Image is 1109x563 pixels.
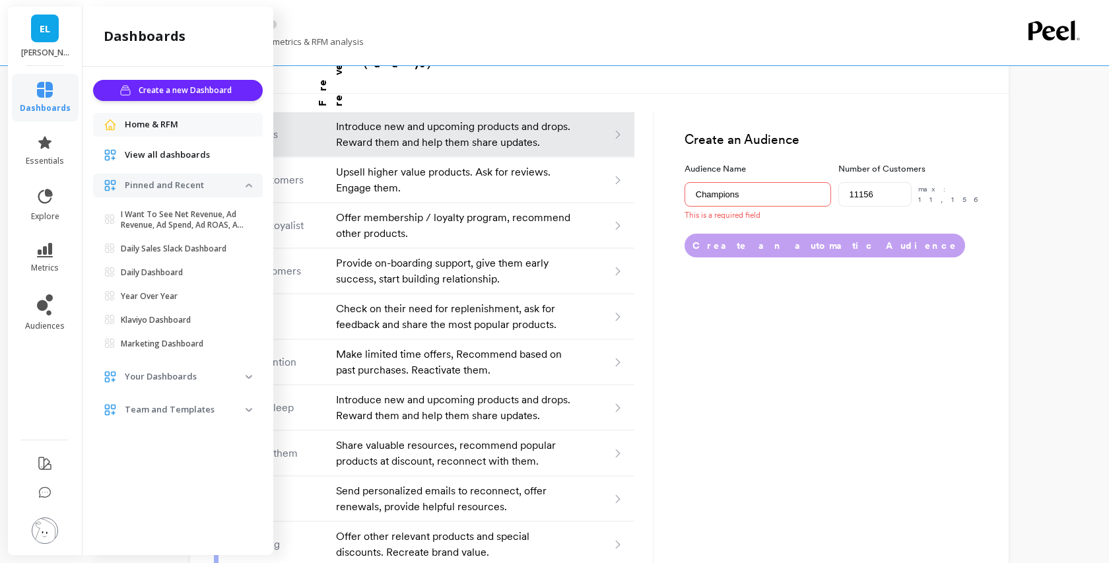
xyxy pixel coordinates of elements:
p: Introduce new and upcoming products and drops. Reward them and help them share updates. [336,392,573,424]
p: Can't lose them [224,446,328,461]
img: navigation item icon [104,149,117,162]
button: Create an automatic Audience [685,234,965,257]
p: Check on their need for replenishment, ask for feedback and share the most popular products. [336,301,573,333]
p: Marketing Dashboard [121,339,203,349]
img: down caret icon [246,183,252,187]
p: Your Dashboards [125,370,246,383]
p: Offer other relevant products and special discounts. Recreate brand value. [336,529,573,560]
p: Promising [224,309,328,325]
p: At Risk [224,491,328,507]
p: Daily Sales Slack Dashboard [121,244,226,254]
p: Hibernating [224,537,328,552]
p: Upsell higher value products. Ask for reviews. Engage them. [336,164,573,196]
p: Team and Templates [125,403,246,416]
img: navigation item icon [104,403,117,416]
input: e.g. 500 [838,182,912,207]
p: I Want To See Net Revenue, Ad Revenue, Ad Spend, Ad ROAS, Ad CTR, Ad CPC, Orders Sessions and Ad ... [121,209,246,230]
img: down caret icon [246,408,252,412]
p: Need Attention [224,354,328,370]
span: essentials [26,156,64,166]
span: audiences [25,321,65,331]
img: navigation item icon [104,118,117,131]
p: Daily Dashboard [121,267,183,278]
h2: dashboards [104,27,185,46]
span: explore [31,211,59,222]
p: About to Sleep [224,400,328,416]
p: Klaviyo Dashboard [121,315,191,325]
span: Create a new Dashboard [139,84,236,97]
img: profile picture [32,517,58,544]
p: Share valuable resources, recommend popular products at discount, reconnect with them. [336,438,573,469]
p: Loyal Customers [224,172,328,188]
p: Erno Laszlo [21,48,69,58]
span: Home & RFM [125,118,178,131]
p: Pinned and Recent [125,179,246,192]
h3: Create an Audience [685,131,985,150]
p: Potential Loyalist [224,218,328,234]
span: metrics [31,263,59,273]
img: down caret icon [246,375,252,379]
button: Create a new Dashboard [93,80,263,101]
img: navigation item icon [104,179,117,192]
p: Make limited time offers, Recommend based on past purchases. Reactivate them. [336,347,573,378]
p: New Customers [224,263,328,279]
a: View all dashboards [125,149,252,162]
p: Provide on-boarding support, give them early success, start building relationship. [336,255,573,287]
p: max: 11,156 [918,183,985,205]
p: Champions [224,127,328,143]
p: Introduce new and upcoming products and drops. Reward them and help them share updates. [336,119,573,150]
p: Offer membership / loyalty program, recommend other products. [336,210,573,242]
span: View all dashboards [125,149,210,162]
input: e.g. Black friday [685,182,831,207]
p: Year Over Year [121,291,178,302]
img: navigation item icon [104,370,117,383]
p: Send personalized emails to reconnect, offer renewals, provide helpful resources. [336,483,573,515]
label: Audience Name [685,162,831,176]
label: Number of Customers [838,162,985,176]
p: This is a required field [685,210,831,220]
span: EL [40,21,50,36]
span: dashboards [20,103,71,114]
